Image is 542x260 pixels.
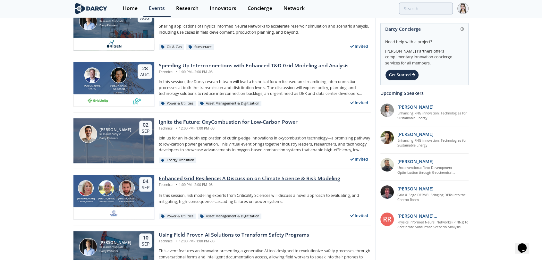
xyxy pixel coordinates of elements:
[397,111,469,121] a: Enhancing RNG innovation: Technologies for Sustainable Energy
[397,220,469,230] a: Physics Informed Neural Networks (PINNs) to Accelerate Subsurface Scenario Analysis
[397,213,469,219] p: [PERSON_NAME] [PERSON_NAME]
[79,12,97,30] img: Juan Mayol
[73,175,371,220] a: Susan Ginsburg [PERSON_NAME] Criticality Sciences Ben Ruddell [PERSON_NAME] Criticality Sciences ...
[119,180,135,196] img: Ross Dakin
[198,101,261,106] div: Asset Management & Digitization
[348,99,371,107] div: Invited
[73,62,371,107] a: Brian Fitzsimons [PERSON_NAME] GridUnity Luigi Montana [PERSON_NAME][US_STATE] envelio 28 Aug Spe...
[159,135,371,153] p: Join us for an in-depth exploration of cutting-edge innovations in oxycombustion technology—a pro...
[385,23,464,35] div: Darcy Concierge
[142,241,149,247] div: Sep
[174,239,178,243] span: •
[210,6,236,11] div: Innovators
[142,178,149,185] div: 04
[159,126,298,131] div: Technical 12:00 PM - 1:00 PM -03
[109,91,129,94] div: envelio
[99,128,131,132] div: [PERSON_NAME]
[99,19,131,23] div: Research Associate
[159,175,340,182] div: Enhanced Grid Resilience: A Discussion on Climate Science & Risk Modeling
[159,193,371,205] p: In this session, risk modeling experts from Criticality Sciences will discuss a novel approach to...
[385,35,464,45] div: Need help with a project?
[397,131,434,138] p: [PERSON_NAME]
[76,200,96,203] div: Criticality Sciences
[385,70,419,80] div: Get Started
[99,249,131,253] div: Darcy Partners
[186,44,214,50] div: Subsurface
[142,185,149,190] div: Sep
[515,234,536,254] iframe: chat widget
[84,67,100,83] img: Brian Fitzsimons
[380,104,394,117] img: 1fdb2308-3d70-46db-bc64-f6eabefcce4d
[99,245,131,249] div: Research Associate
[79,125,97,143] img: Nicolas Lassalle
[99,136,131,140] div: Darcy Partners
[96,197,117,201] div: [PERSON_NAME]
[98,180,114,196] img: Ben Ruddell
[116,200,137,203] div: Criticality Sciences
[380,213,394,226] div: RR
[142,122,149,128] div: 02
[198,214,261,219] div: Asset Management & Digitization
[399,3,453,14] input: Advanced Search
[457,3,469,14] img: Profile
[159,231,309,239] div: Using Field Proven AI Solutions to Transform Safety Programs
[348,155,371,163] div: Invited
[116,197,137,201] div: [PERSON_NAME]
[385,45,464,66] div: [PERSON_NAME] Partners offers complimentary innovation concierge services for all members.
[159,214,196,219] div: Power & Utilities
[397,165,469,176] a: Unconventional Field Development Optimization through Geochemical Fingerprinting Technology
[149,6,165,11] div: Events
[380,185,394,199] img: accc9a8e-a9c1-4d58-ae37-132228efcf55
[159,70,349,75] div: Technical 1:00 PM - 2:00 PM -03
[283,6,304,11] div: Network
[78,180,94,196] img: Susan Ginsburg
[82,84,102,88] div: [PERSON_NAME]
[110,209,118,217] img: f59c13b7-8146-4c0f-b540-69d0cf6e4c34
[397,185,434,192] p: [PERSON_NAME]
[380,88,469,99] div: Upcoming Speakers
[140,72,149,78] div: Aug
[159,79,371,96] p: In this session, the Darcy research team will lead a technical forum focused on streamlining inte...
[159,44,184,50] div: Oil & Gas
[380,158,394,172] img: 2k2ez1SvSiOh3gKHmcgF
[159,101,196,106] div: Power & Utilities
[123,6,138,11] div: Home
[159,62,349,70] div: Speeding Up Interconnections with Enhanced T&D Grid Modeling and Analysis
[79,238,97,256] img: Juan Mayol
[142,128,149,134] div: Sep
[73,118,371,163] a: Nicolas Lassalle [PERSON_NAME] Research Analyst Darcy Partners 02 Sep Ignite the Future: OxyCombu...
[140,65,149,72] div: 28
[348,42,371,50] div: Invited
[142,235,149,241] div: 10
[73,3,108,14] img: logo-wide.svg
[159,118,298,126] div: Ignite the Future: OxyCombustion for Low-Carbon Power
[397,158,434,165] p: [PERSON_NAME]
[397,104,434,110] p: [PERSON_NAME]
[159,157,196,163] div: Energy Transition
[76,197,96,201] div: [PERSON_NAME]
[348,212,371,220] div: Invited
[380,131,394,144] img: 737ad19b-6c50-4cdf-92c7-29f5966a019e
[73,5,371,50] a: Juan Mayol [PERSON_NAME] Research Associate Darcy Partners 27 Aug Physics Informed Neural Network...
[174,13,178,18] span: •
[174,182,178,187] span: •
[82,88,102,90] div: GridUnity
[96,200,117,203] div: Criticality Sciences
[99,23,131,28] div: Darcy Partners
[159,23,371,35] p: Sharing applications of Physics Informed Neural Networks to accelerate reservoir simulation and s...
[133,96,141,104] img: 336b6de1-6040-4323-9c13-5718d9811639
[174,126,178,130] span: •
[461,27,464,31] img: information.svg
[105,40,123,48] img: origen.ai.png
[159,182,340,188] div: Technical 1:00 PM - 2:00 PM -03
[397,138,469,148] a: Enhancing RNG innovation: Technologies for Sustainable Energy
[99,132,131,136] div: Research Analyst
[174,70,178,74] span: •
[397,193,469,203] a: Grid & Edge DERMS: Bringing DERs into the Control Room
[176,6,199,11] div: Research
[87,96,109,104] img: 1659894010494-gridunity-wp-logo.png
[109,84,129,91] div: [PERSON_NAME][US_STATE]
[111,67,127,83] img: Luigi Montana
[140,15,149,21] div: Aug
[99,240,131,245] div: [PERSON_NAME]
